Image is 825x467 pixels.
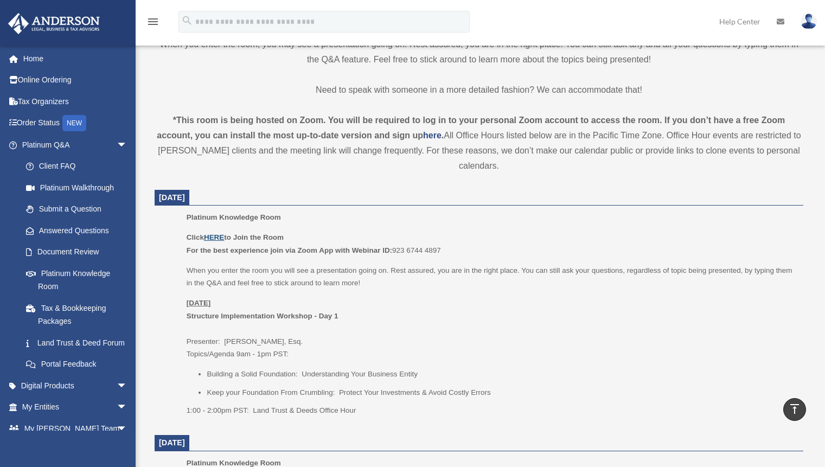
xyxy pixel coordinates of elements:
span: arrow_drop_down [117,375,138,397]
a: here [423,131,442,140]
span: [DATE] [159,193,185,202]
a: Platinum Knowledge Room [15,263,138,297]
div: NEW [62,115,86,131]
p: Need to speak with someone in a more detailed fashion? We can accommodate that! [155,82,803,98]
p: 1:00 - 2:00pm PST: Land Trust & Deeds Office Hour [187,404,796,417]
a: Document Review [15,241,144,263]
li: Keep your Foundation From Crumbling: Protect Your Investments & Avoid Costly Errors [207,386,796,399]
span: arrow_drop_down [117,134,138,156]
a: Platinum Q&Aarrow_drop_down [8,134,144,156]
a: Online Ordering [8,69,144,91]
img: Anderson Advisors Platinum Portal [5,13,103,34]
img: User Pic [801,14,817,29]
p: When you enter the room you will see a presentation going on. Rest assured, you are in the right ... [187,264,796,290]
a: My [PERSON_NAME] Teamarrow_drop_down [8,418,144,439]
b: Structure Implementation Workshop - Day 1 [187,312,338,320]
a: Tax Organizers [8,91,144,112]
a: Platinum Walkthrough [15,177,144,199]
span: [DATE] [159,438,185,447]
span: Platinum Knowledge Room [187,213,281,221]
a: Digital Productsarrow_drop_down [8,375,144,396]
i: search [181,15,193,27]
u: [DATE] [187,299,211,307]
span: arrow_drop_down [117,418,138,440]
b: For the best experience join via Zoom App with Webinar ID: [187,246,392,254]
a: Order StatusNEW [8,112,144,135]
a: Submit a Question [15,199,144,220]
strong: *This room is being hosted on Zoom. You will be required to log in to your personal Zoom account ... [157,116,785,140]
span: arrow_drop_down [117,396,138,419]
p: 923 6744 4897 [187,231,796,257]
a: Client FAQ [15,156,144,177]
span: Platinum Knowledge Room [187,459,281,467]
b: Click to Join the Room [187,233,284,241]
i: menu [146,15,159,28]
a: menu [146,19,159,28]
strong: . [442,131,444,140]
i: vertical_align_top [788,402,801,415]
a: Home [8,48,144,69]
a: Answered Questions [15,220,144,241]
div: All Office Hours listed below are in the Pacific Time Zone. Office Hour events are restricted to ... [155,113,803,174]
p: Presenter: [PERSON_NAME], Esq. Topics/Agenda 9am - 1pm PST: [187,297,796,361]
a: Land Trust & Deed Forum [15,332,144,354]
a: Tax & Bookkeeping Packages [15,297,144,332]
li: Building a Solid Foundation: Understanding Your Business Entity [207,368,796,381]
a: HERE [204,233,224,241]
p: When you enter the room, you may see a presentation going on. Rest assured, you are in the right ... [155,37,803,67]
a: Portal Feedback [15,354,144,375]
a: My Entitiesarrow_drop_down [8,396,144,418]
a: vertical_align_top [783,398,806,421]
